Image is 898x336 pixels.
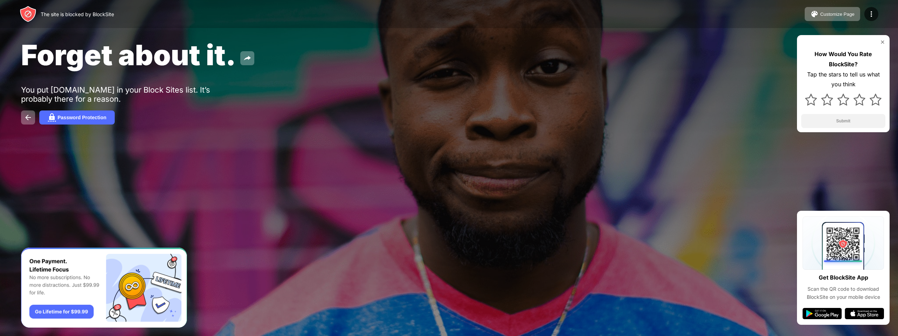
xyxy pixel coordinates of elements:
div: Get BlockSite App [819,273,868,283]
div: The site is blocked by BlockSite [41,11,114,17]
span: Forget about it. [21,38,236,72]
img: pallet.svg [810,10,819,18]
div: Scan the QR code to download BlockSite on your mobile device [803,285,884,301]
div: Customize Page [820,12,855,17]
img: app-store.svg [845,308,884,319]
img: star.svg [821,94,833,106]
img: back.svg [24,113,32,122]
img: star.svg [870,94,882,106]
button: Submit [801,114,885,128]
img: rate-us-close.svg [880,39,885,45]
img: google-play.svg [803,308,842,319]
iframe: Banner [21,248,187,328]
div: How Would You Rate BlockSite? [801,49,885,69]
img: star.svg [805,94,817,106]
img: header-logo.svg [20,6,36,22]
div: Tap the stars to tell us what you think [801,69,885,90]
div: Password Protection [58,115,106,120]
button: Customize Page [805,7,860,21]
img: password.svg [48,113,56,122]
img: menu-icon.svg [867,10,876,18]
button: Password Protection [39,110,115,125]
img: star.svg [837,94,849,106]
img: qrcode.svg [803,216,884,270]
img: share.svg [243,54,252,62]
img: star.svg [853,94,865,106]
div: You put [DOMAIN_NAME] in your Block Sites list. It’s probably there for a reason. [21,85,238,103]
